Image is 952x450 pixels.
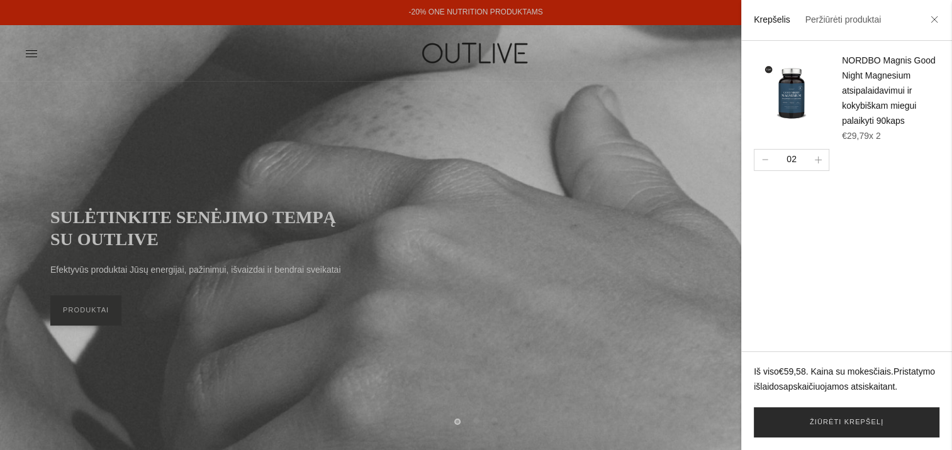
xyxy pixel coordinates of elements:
span: €59,58 [779,366,806,376]
span: x 2 [869,131,881,141]
a: NORDBO Magnis Good Night Magnesium atsipalaidavimui ir kokybiškam miegui palaikyti 90kaps [842,55,936,126]
span: €29,79 [842,131,881,141]
p: Iš viso . Kaina su mokesčiais. apskaičiuojamos atsiskaitant. [754,365,939,395]
div: 02 [781,153,802,167]
img: nordbo-goodnight-magnesium--outlive_1_3_200x.png [754,53,829,129]
a: Žiūrėti krepšelį [754,407,939,437]
a: Peržiūrėti produktai [805,14,881,25]
a: Krepšelis [754,14,790,25]
a: Pristatymo išlaidos [754,366,935,392]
